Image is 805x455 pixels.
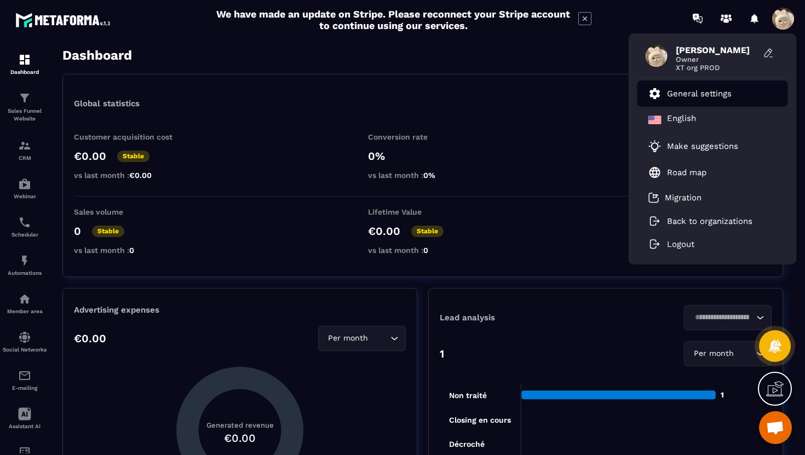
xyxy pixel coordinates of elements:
[3,232,47,238] p: Scheduler
[18,91,31,105] img: formation
[759,411,792,444] div: Mở cuộc trò chuyện
[449,391,487,400] tspan: Non traité
[3,193,47,199] p: Webinar
[3,69,47,75] p: Dashboard
[18,216,31,229] img: scheduler
[18,292,31,306] img: automations
[74,149,106,163] p: €0.00
[129,171,152,180] span: €0.00
[3,208,47,246] a: schedulerschedulerScheduler
[3,361,47,399] a: emailemailE-mailing
[648,216,752,226] a: Back to organizations
[3,322,47,361] a: social-networksocial-networkSocial Networks
[74,305,406,315] p: Advertising expenses
[667,168,706,177] p: Road map
[3,284,47,322] a: automationsautomationsMember area
[74,208,183,216] p: Sales volume
[18,331,31,344] img: social-network
[368,171,478,180] p: vs last month :
[691,312,754,324] input: Search for option
[736,348,754,360] input: Search for option
[117,151,150,162] p: Stable
[449,440,485,448] tspan: Décroché
[3,131,47,169] a: formationformationCRM
[62,48,132,63] h3: Dashboard
[3,83,47,131] a: formationformationSales Funnel Website
[18,254,31,267] img: automations
[440,347,444,360] p: 1
[3,385,47,391] p: E-mailing
[667,239,694,249] p: Logout
[3,169,47,208] a: automationsautomationsWebinar
[676,55,758,64] span: Owner
[18,177,31,191] img: automations
[684,341,772,366] div: Search for option
[440,313,606,322] p: Lead analysis
[3,399,47,437] a: Assistant AI
[74,171,183,180] p: vs last month :
[411,226,444,237] p: Stable
[3,423,47,429] p: Assistant AI
[370,332,388,344] input: Search for option
[648,166,706,179] a: Road map
[676,64,758,72] span: XT org PROD
[3,155,47,161] p: CRM
[648,192,702,203] a: Migration
[74,133,183,141] p: Customer acquisition cost
[665,193,702,203] p: Migration
[92,226,124,237] p: Stable
[74,224,81,238] p: 0
[667,216,752,226] p: Back to organizations
[684,305,772,330] div: Search for option
[648,87,732,100] a: General settings
[667,141,738,151] p: Make suggestions
[368,208,478,216] p: Lifetime Value
[18,53,31,66] img: formation
[676,45,758,55] span: [PERSON_NAME]
[3,45,47,83] a: formationformationDashboard
[214,8,573,31] h2: We have made an update on Stripe. Please reconnect your Stripe account to continue using our serv...
[74,246,183,255] p: vs last month :
[648,140,763,153] a: Make suggestions
[15,10,114,30] img: logo
[667,89,732,99] p: General settings
[667,113,696,126] p: English
[368,133,478,141] p: Conversion rate
[3,347,47,353] p: Social Networks
[3,270,47,276] p: Automations
[325,332,370,344] span: Per month
[74,332,106,345] p: €0.00
[368,149,478,163] p: 0%
[368,224,400,238] p: €0.00
[449,416,511,425] tspan: Closing en cours
[318,326,406,351] div: Search for option
[423,246,428,255] span: 0
[368,246,478,255] p: vs last month :
[691,348,736,360] span: Per month
[423,171,435,180] span: 0%
[3,107,47,123] p: Sales Funnel Website
[3,246,47,284] a: automationsautomationsAutomations
[129,246,134,255] span: 0
[3,308,47,314] p: Member area
[18,139,31,152] img: formation
[74,99,140,108] p: Global statistics
[18,369,31,382] img: email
